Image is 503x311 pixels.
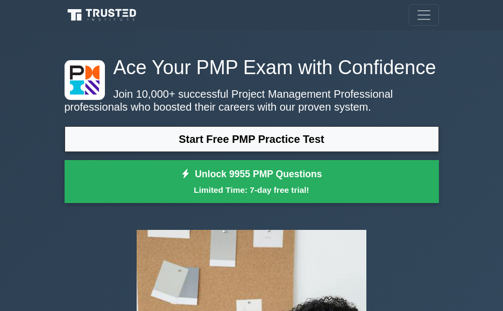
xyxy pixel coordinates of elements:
[65,56,439,79] h1: Ace Your PMP Exam with Confidence
[65,88,439,113] p: Join 10,000+ successful Project Management Professional professionals who boosted their careers w...
[65,126,439,152] a: Start Free PMP Practice Test
[78,184,426,196] small: Limited Time: 7-day free trial!
[409,4,439,26] button: Toggle navigation
[65,160,439,203] a: Unlock 9955 PMP QuestionsLimited Time: 7-day free trial!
